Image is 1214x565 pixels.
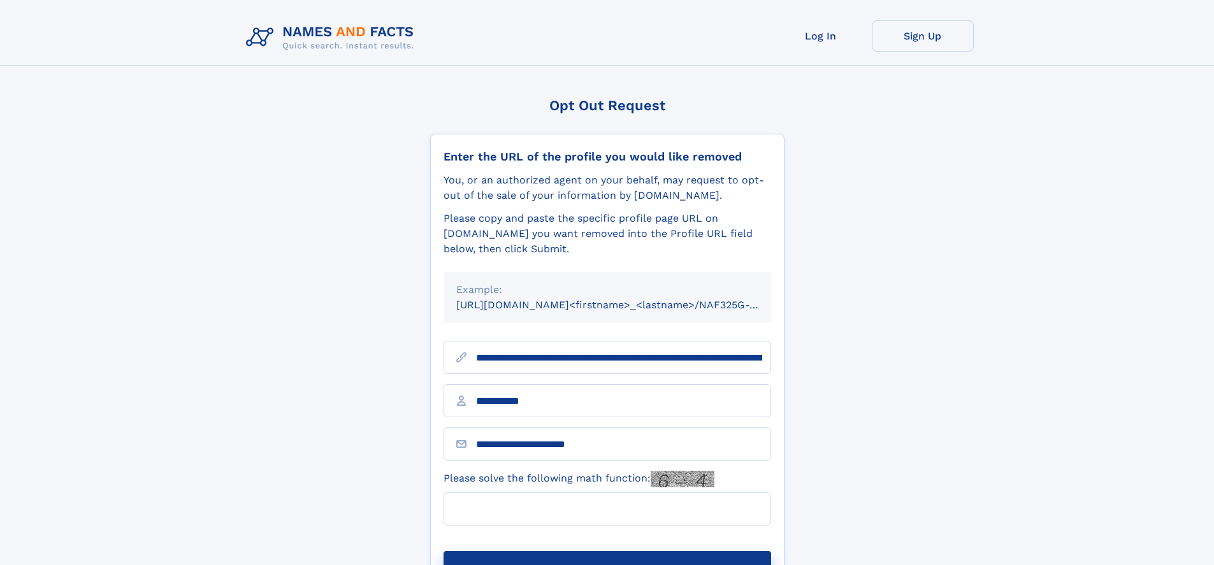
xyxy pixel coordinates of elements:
[872,20,974,52] a: Sign Up
[444,150,771,164] div: Enter the URL of the profile you would like removed
[444,173,771,203] div: You, or an authorized agent on your behalf, may request to opt-out of the sale of your informatio...
[456,282,758,297] div: Example:
[444,471,714,487] label: Please solve the following math function:
[430,97,784,113] div: Opt Out Request
[456,299,795,311] small: [URL][DOMAIN_NAME]<firstname>_<lastname>/NAF325G-xxxxxxxx
[444,211,771,257] div: Please copy and paste the specific profile page URL on [DOMAIN_NAME] you want removed into the Pr...
[241,20,424,55] img: Logo Names and Facts
[770,20,872,52] a: Log In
